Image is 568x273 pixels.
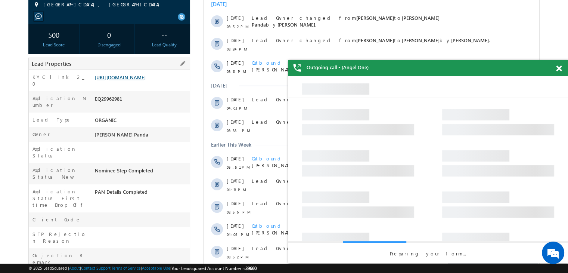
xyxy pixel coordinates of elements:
span: [GEOGRAPHIC_DATA], [GEOGRAPHIC_DATA] [43,1,164,9]
div: All Selected [37,6,93,17]
span: 03:38 PM [23,156,46,162]
span: [PERSON_NAME] [153,125,190,131]
div: -- [141,28,188,42]
span: Time [112,6,122,17]
span: +50 [314,91,325,100]
div: 500 [30,28,77,42]
span: [PERSON_NAME] [248,206,285,212]
div: Earlier This Week [7,170,48,177]
span: Lead Properties [32,60,71,67]
a: Acceptable Use [142,266,170,270]
span: Failed to place a call from [PERSON_NAME] through 08069454360. [48,251,250,264]
span: [PERSON_NAME] [153,206,190,212]
span: [PERSON_NAME] [198,228,236,235]
label: Lead Type [32,116,71,123]
span: Lead Owner changed from to by . [48,147,286,153]
a: About [69,266,80,270]
span: Activity Type [7,6,33,17]
a: [URL][DOMAIN_NAME] [95,74,146,80]
label: Owner [32,131,50,138]
div: Lead Quality [141,42,188,48]
span: [PERSON_NAME] [153,65,190,72]
span: [DATE] [23,125,40,131]
div: ORGANIC [93,116,190,127]
span: 04:06 PM [23,260,46,266]
span: [PERSON_NAME] [153,43,190,49]
span: 39660 [245,266,257,271]
label: Application Status [32,145,87,159]
span: [PERSON_NAME] [248,125,285,131]
div: 0 [86,28,133,42]
span: [PERSON_NAME] [198,125,236,131]
label: Application Status New [32,167,87,180]
span: 03:24 PM [23,74,46,81]
span: 03:52 PM [23,52,46,58]
span: Failed to place a call from [PERSON_NAME] through 08069454360. [48,88,250,101]
span: [PERSON_NAME] [248,228,285,235]
span: Outbound Call [48,88,113,94]
div: All Time [128,8,143,15]
span: [DATE] [23,88,40,95]
span: Lead Owner changed from to by . [48,206,286,212]
span: [PERSON_NAME] Panda [95,131,148,138]
div: [DATE] [7,29,32,36]
span: [DATE] [23,184,40,190]
span: +50 [314,187,325,196]
span: [PERSON_NAME] [198,65,236,72]
span: Lead Owner changed from to by . [48,228,286,235]
label: KYC link 2_0 [32,74,87,87]
span: [PERSON_NAME] [153,228,190,235]
span: Outgoing call - (Angel One) [307,64,369,71]
span: 05:51 PM [23,192,46,199]
a: Contact Support [81,266,111,270]
span: Lead Owner changed from to by . [48,125,286,131]
span: Failed to place a call from [PERSON_NAME] through 08069454360. [48,184,250,197]
div: All Selected [39,8,61,15]
span: [DATE] [23,147,40,154]
span: 03:14 PM [23,96,46,103]
span: Outbound Call [48,184,113,190]
span: [DATE] [23,206,40,213]
label: Application Number [32,95,87,108]
span: [PERSON_NAME] Panda [48,43,236,56]
div: PAN Details Completed [93,188,190,199]
span: [DATE] [23,43,40,50]
span: Lead Owner changed from to by . [48,65,286,72]
div: [DATE] [7,111,32,117]
div: Disengaged [86,42,133,48]
span: [PERSON_NAME] [248,65,285,72]
span: 04:03 PM [23,133,46,140]
label: Objection Remark [32,252,87,266]
span: [PERSON_NAME] [198,206,236,212]
span: [DATE] [23,228,40,235]
label: Client Code [32,216,81,223]
span: 03:56 PM [23,237,46,244]
span: [PERSON_NAME] [198,147,236,153]
a: Terms of Service [112,266,141,270]
span: Outbound Call [48,251,113,257]
span: [DATE] [23,251,40,258]
div: Nominee Step Completed [93,167,190,177]
span: Your Leadsquared Account Number is [171,266,257,271]
span: [PERSON_NAME] [74,50,112,56]
span: +50 [314,254,325,263]
span: [PERSON_NAME] [248,147,285,153]
span: © 2025 LeadSquared | | | | | [28,265,257,272]
div: Lead Score [30,42,77,48]
div: EQ29962981 [93,95,190,105]
span: Lead Owner changed from to by . [48,43,236,56]
span: 04:13 PM [23,215,46,221]
label: STP Rejection Reason [32,231,87,244]
span: [DATE] [23,65,40,72]
label: Application Status First time Drop Off [32,188,87,208]
span: [PERSON_NAME] [153,147,190,153]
